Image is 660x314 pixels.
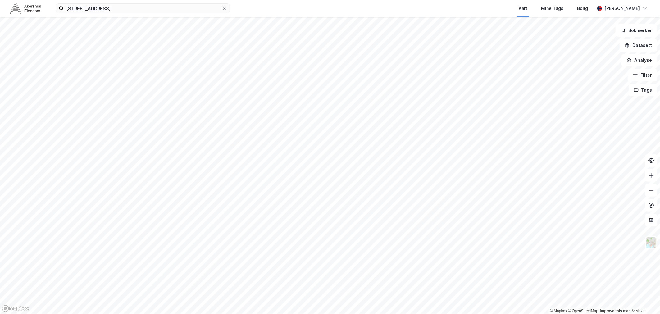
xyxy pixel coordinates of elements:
button: Tags [629,84,658,96]
div: Bolig [577,5,588,12]
div: Mine Tags [541,5,563,12]
button: Filter [628,69,658,81]
a: Mapbox homepage [2,305,29,312]
a: OpenStreetMap [568,309,599,313]
button: Analyse [621,54,658,66]
iframe: Chat Widget [629,284,660,314]
a: Improve this map [600,309,631,313]
div: [PERSON_NAME] [605,5,640,12]
button: Datasett [620,39,658,52]
input: Søk på adresse, matrikkel, gårdeiere, leietakere eller personer [64,4,222,13]
div: Kart [519,5,527,12]
div: Kontrollprogram for chat [629,284,660,314]
img: akershus-eiendom-logo.9091f326c980b4bce74ccdd9f866810c.svg [10,3,41,14]
a: Mapbox [550,309,567,313]
img: Z [645,237,657,248]
button: Bokmerker [616,24,658,37]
